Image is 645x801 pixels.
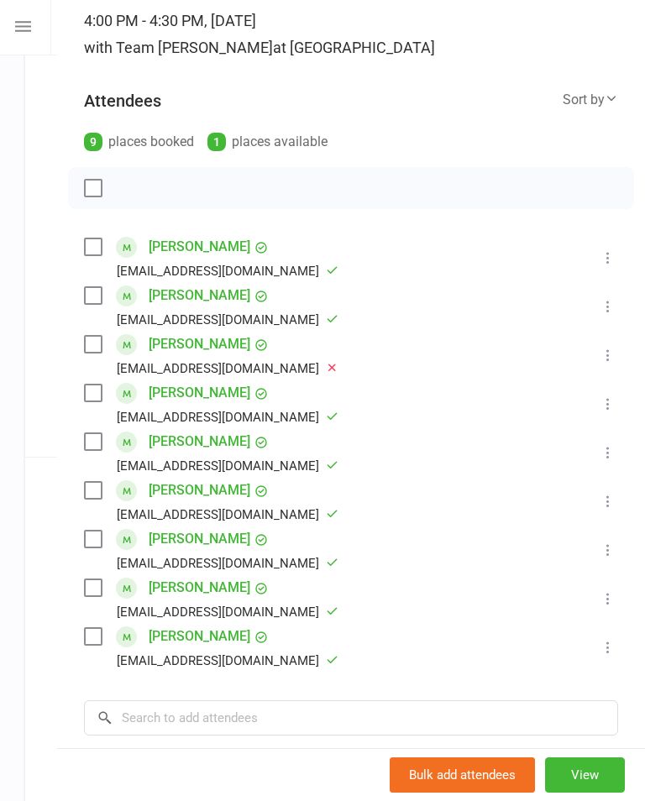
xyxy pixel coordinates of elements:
div: places booked [84,130,194,154]
span: with Team [PERSON_NAME] [84,39,273,56]
div: [EMAIL_ADDRESS][DOMAIN_NAME] [117,601,338,623]
div: [EMAIL_ADDRESS][DOMAIN_NAME] [117,260,338,282]
div: Sort by [563,89,618,111]
div: [EMAIL_ADDRESS][DOMAIN_NAME] [117,552,338,574]
div: [EMAIL_ADDRESS][DOMAIN_NAME] [117,358,338,380]
a: [PERSON_NAME] [149,380,250,406]
a: [PERSON_NAME] [149,477,250,504]
a: [PERSON_NAME] [149,526,250,552]
div: Attendees [84,89,161,113]
div: places available [207,130,328,154]
input: Search to add attendees [84,700,618,736]
button: View [545,757,625,793]
button: Bulk add attendees [390,757,535,793]
div: [EMAIL_ADDRESS][DOMAIN_NAME] [117,309,338,331]
div: [EMAIL_ADDRESS][DOMAIN_NAME] [117,406,338,428]
div: [EMAIL_ADDRESS][DOMAIN_NAME] [117,455,338,477]
div: [EMAIL_ADDRESS][DOMAIN_NAME] [117,504,338,526]
div: [EMAIL_ADDRESS][DOMAIN_NAME] [117,650,338,672]
a: [PERSON_NAME] [149,282,250,309]
a: [PERSON_NAME] [149,428,250,455]
div: 4:00 PM - 4:30 PM, [DATE] [84,8,618,61]
div: 1 [207,133,226,151]
a: [PERSON_NAME] [149,233,250,260]
a: [PERSON_NAME] [149,574,250,601]
span: at [GEOGRAPHIC_DATA] [273,39,435,56]
div: 9 [84,133,102,151]
a: [PERSON_NAME] [149,623,250,650]
a: [PERSON_NAME] [149,331,250,358]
